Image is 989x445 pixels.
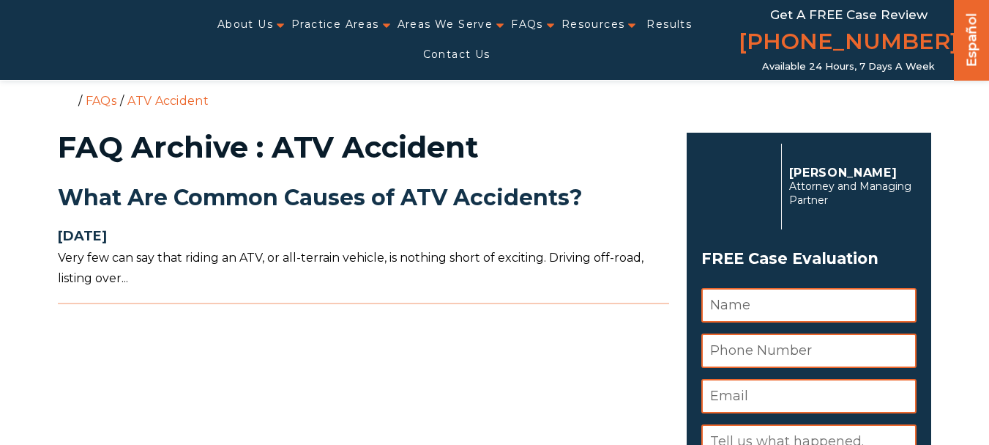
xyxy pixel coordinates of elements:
[701,245,917,273] span: FREE Case Evaluation
[646,10,692,40] a: Results
[789,166,917,180] p: [PERSON_NAME]
[58,184,583,211] a: What Are Common Causes of ATV Accidents?
[762,61,935,73] span: Available 24 Hours, 7 Days a Week
[739,26,958,61] a: [PHONE_NUMBER]
[701,150,774,223] img: Herbert Auger
[58,228,107,244] strong: [DATE]
[217,10,273,40] a: About Us
[701,288,917,323] input: Name
[511,10,543,40] a: FAQs
[423,40,490,70] a: Contact Us
[58,248,670,287] p: Very few can say that riding an ATV, or all-terrain vehicle, is nothing short of exciting. Drivin...
[9,28,171,53] img: Auger & Auger Accident and Injury Lawyers Logo
[124,94,212,108] li: ATV Accident
[561,10,625,40] a: Resources
[770,7,928,22] span: Get a FREE Case Review
[398,10,493,40] a: Areas We Serve
[58,133,670,162] h1: FAQ Archive : ATV Accident
[86,94,116,108] a: FAQs
[789,180,917,207] span: Attorney and Managing Partner
[701,379,917,413] input: Email
[291,10,379,40] a: Practice Areas
[61,93,75,106] a: Home
[701,334,917,368] input: Phone Number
